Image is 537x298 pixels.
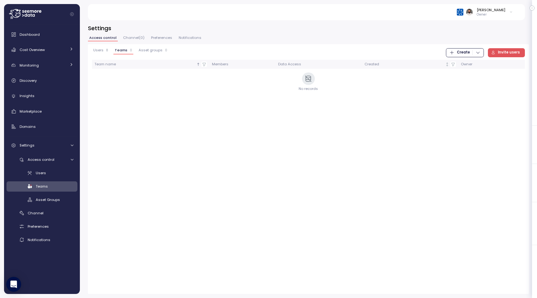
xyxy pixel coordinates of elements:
[365,62,444,67] div: Created
[36,184,48,189] span: Teams
[7,139,77,151] a: Settings
[7,208,77,218] a: Channel
[278,62,360,67] div: Data Access
[88,24,529,32] h3: Settings
[7,181,77,192] a: Teams
[7,155,77,165] a: Access control
[20,109,42,114] span: Marketplace
[130,48,132,53] p: 0
[488,48,525,57] button: Invite users
[362,60,458,69] th: CreatedNot sorted
[68,12,76,16] button: Collapse navigation
[28,157,54,162] span: Access control
[165,48,167,53] p: 0
[498,49,520,57] span: Invite users
[7,59,77,72] a: Monitoring
[7,235,77,245] a: Notifications
[179,36,201,40] span: Notifications
[20,78,37,83] span: Discovery
[7,195,77,205] a: Asset Groups
[445,62,449,67] div: Not sorted
[139,49,163,52] span: Asset groups
[106,48,108,53] p: 8
[92,60,209,69] th: Team nameSorted ascending
[7,74,77,87] a: Discovery
[20,93,34,98] span: Insights
[20,47,45,52] span: Cost Overview
[461,62,507,67] div: Owner
[28,237,50,242] span: Notifications
[20,32,40,37] span: Dashboard
[28,211,44,216] span: Channel
[123,36,145,40] span: Channel ( 0 )
[20,124,36,129] span: Domains
[20,143,34,148] span: Settings
[94,62,195,67] div: Team name
[93,49,103,52] span: Users
[446,48,484,57] button: Create
[36,170,46,175] span: Users
[7,105,77,118] a: Marketplace
[7,44,77,56] a: Cost Overview
[457,9,463,15] img: 68790ce639d2d68da1992664.PNG
[6,277,21,292] div: Open Intercom Messenger
[20,63,39,68] span: Monitoring
[89,36,117,40] span: Access control
[477,12,505,17] p: Owner
[36,197,60,202] span: Asset Groups
[7,120,77,133] a: Domains
[28,224,49,229] span: Preferences
[7,28,77,41] a: Dashboard
[7,168,77,178] a: Users
[7,90,77,102] a: Insights
[196,62,200,67] div: Sorted ascending
[7,221,77,231] a: Preferences
[151,36,172,40] span: Preferences
[466,9,473,15] img: ACg8ocLskjvUhBDgxtSFCRx4ztb74ewwa1VrVEuDBD_Ho1mrTsQB-QE=s96-c
[457,49,470,57] span: Create
[477,7,505,12] div: [PERSON_NAME]
[212,62,273,67] div: Members
[115,49,127,52] span: Teams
